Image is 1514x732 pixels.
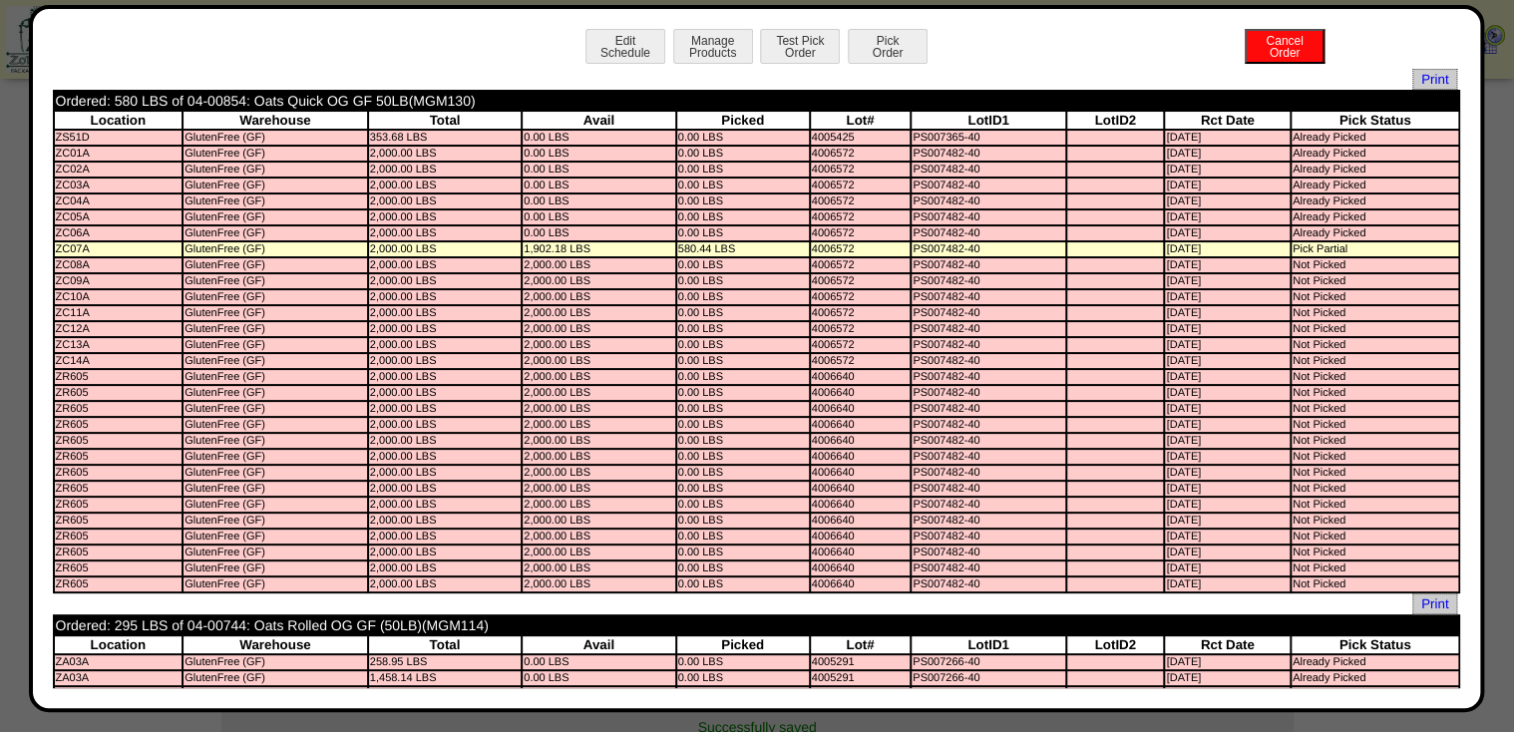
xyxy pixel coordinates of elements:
[55,112,183,129] th: Location
[55,147,183,161] td: ZC01A
[811,418,911,432] td: 4006640
[677,418,809,432] td: 0.00 LBS
[912,386,1065,400] td: PS007482-40
[811,370,911,384] td: 4006640
[55,514,183,528] td: ZR605
[184,163,367,177] td: GlutenFree (GF)
[677,434,809,448] td: 0.00 LBS
[912,450,1065,464] td: PS007482-40
[1292,131,1458,145] td: Already Picked
[184,147,367,161] td: GlutenFree (GF)
[369,577,521,591] td: 2,000.00 LBS
[1292,466,1458,480] td: Not Picked
[523,577,674,591] td: 2,000.00 LBS
[811,338,911,352] td: 4006572
[1292,450,1458,464] td: Not Picked
[677,577,809,591] td: 0.00 LBS
[369,258,521,272] td: 2,000.00 LBS
[184,498,367,512] td: GlutenFree (GF)
[369,434,521,448] td: 2,000.00 LBS
[369,242,521,256] td: 2,000.00 LBS
[523,338,674,352] td: 2,000.00 LBS
[55,466,183,480] td: ZR605
[369,482,521,496] td: 2,000.00 LBS
[1165,546,1289,559] td: [DATE]
[55,194,183,208] td: ZC04A
[912,147,1065,161] td: PS007482-40
[369,147,521,161] td: 2,000.00 LBS
[912,338,1065,352] td: PS007482-40
[811,561,911,575] td: 4006640
[1292,636,1458,653] th: Pick Status
[55,498,183,512] td: ZR605
[55,482,183,496] td: ZR605
[677,450,809,464] td: 0.00 LBS
[55,546,183,559] td: ZR605
[523,274,674,288] td: 2,000.00 LBS
[1165,498,1289,512] td: [DATE]
[1292,514,1458,528] td: Not Picked
[369,514,521,528] td: 2,000.00 LBS
[369,210,521,224] td: 2,000.00 LBS
[677,274,809,288] td: 0.00 LBS
[55,561,183,575] td: ZR605
[184,530,367,544] td: GlutenFree (GF)
[369,194,521,208] td: 2,000.00 LBS
[811,655,910,669] td: 4005291
[1292,434,1458,448] td: Not Picked
[369,163,521,177] td: 2,000.00 LBS
[1165,561,1289,575] td: [DATE]
[811,322,911,336] td: 4006572
[523,561,674,575] td: 2,000.00 LBS
[1165,210,1289,224] td: [DATE]
[523,498,674,512] td: 2,000.00 LBS
[523,636,674,653] th: Avail
[1165,131,1289,145] td: [DATE]
[1292,354,1458,368] td: Not Picked
[184,274,367,288] td: GlutenFree (GF)
[811,163,911,177] td: 4006572
[811,546,911,559] td: 4006640
[1292,402,1458,416] td: Not Picked
[1067,112,1163,129] th: LotID2
[369,274,521,288] td: 2,000.00 LBS
[184,482,367,496] td: GlutenFree (GF)
[677,210,809,224] td: 0.00 LBS
[55,242,183,256] td: ZC07A
[523,530,674,544] td: 2,000.00 LBS
[677,179,809,192] td: 0.00 LBS
[1165,450,1289,464] td: [DATE]
[55,92,1164,110] td: Ordered: 580 LBS of 04-00854: Oats Quick OG GF 50LB(MGM130)
[369,338,521,352] td: 2,000.00 LBS
[369,655,521,669] td: 258.95 LBS
[1292,274,1458,288] td: Not Picked
[677,655,809,669] td: 0.00 LBS
[369,636,521,653] th: Total
[1165,226,1289,240] td: [DATE]
[677,482,809,496] td: 0.00 LBS
[760,29,840,64] button: Test PickOrder
[811,147,911,161] td: 4006572
[912,210,1065,224] td: PS007482-40
[523,354,674,368] td: 2,000.00 LBS
[811,530,911,544] td: 4006640
[1165,163,1289,177] td: [DATE]
[677,370,809,384] td: 0.00 LBS
[848,29,928,64] button: PickOrder
[912,194,1065,208] td: PS007482-40
[912,434,1065,448] td: PS007482-40
[1292,112,1458,129] th: Pick Status
[811,179,911,192] td: 4006572
[811,386,911,400] td: 4006640
[1292,242,1458,256] td: Pick Partial
[184,546,367,559] td: GlutenFree (GF)
[1292,306,1458,320] td: Not Picked
[1292,322,1458,336] td: Not Picked
[1165,386,1289,400] td: [DATE]
[184,418,367,432] td: GlutenFree (GF)
[523,112,674,129] th: Avail
[184,434,367,448] td: GlutenFree (GF)
[523,655,674,669] td: 0.00 LBS
[677,112,809,129] th: Picked
[369,466,521,480] td: 2,000.00 LBS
